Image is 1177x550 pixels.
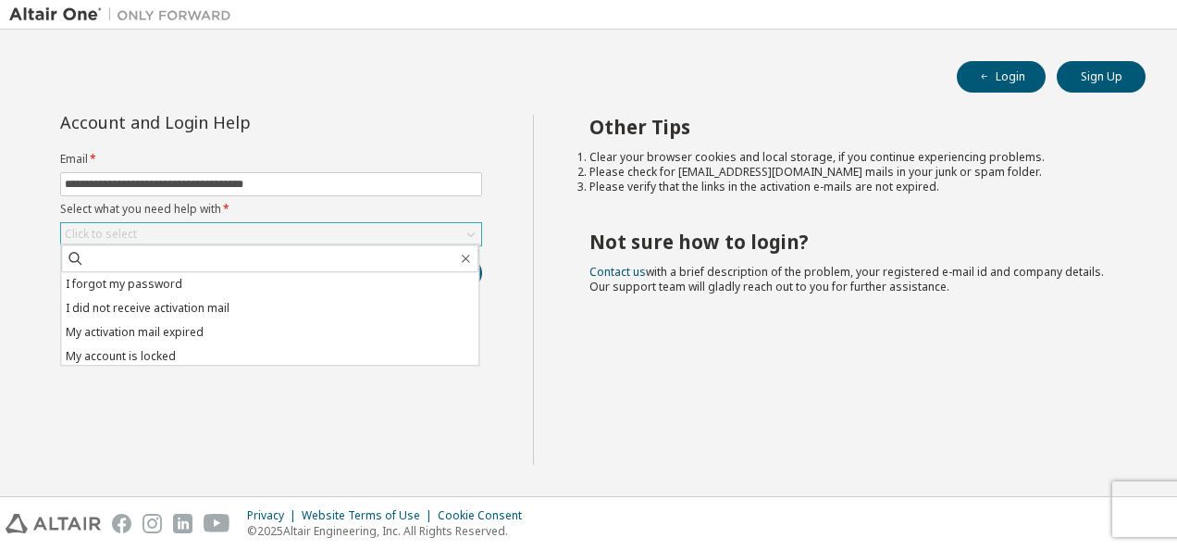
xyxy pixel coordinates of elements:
[112,514,131,533] img: facebook.svg
[6,514,101,533] img: altair_logo.svg
[61,272,478,296] li: I forgot my password
[142,514,162,533] img: instagram.svg
[589,264,1104,294] span: with a brief description of the problem, your registered e-mail id and company details. Our suppo...
[247,523,533,539] p: © 2025 Altair Engineering, Inc. All Rights Reserved.
[1057,61,1146,93] button: Sign Up
[60,202,482,217] label: Select what you need help with
[61,223,481,245] div: Click to select
[589,230,1113,254] h2: Not sure how to login?
[589,180,1113,194] li: Please verify that the links in the activation e-mails are not expired.
[438,508,533,523] div: Cookie Consent
[589,264,646,280] a: Contact us
[173,514,192,533] img: linkedin.svg
[204,514,230,533] img: youtube.svg
[9,6,241,24] img: Altair One
[589,115,1113,139] h2: Other Tips
[247,508,302,523] div: Privacy
[60,115,398,130] div: Account and Login Help
[65,227,137,242] div: Click to select
[302,508,438,523] div: Website Terms of Use
[589,150,1113,165] li: Clear your browser cookies and local storage, if you continue experiencing problems.
[589,165,1113,180] li: Please check for [EMAIL_ADDRESS][DOMAIN_NAME] mails in your junk or spam folder.
[957,61,1046,93] button: Login
[60,152,482,167] label: Email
